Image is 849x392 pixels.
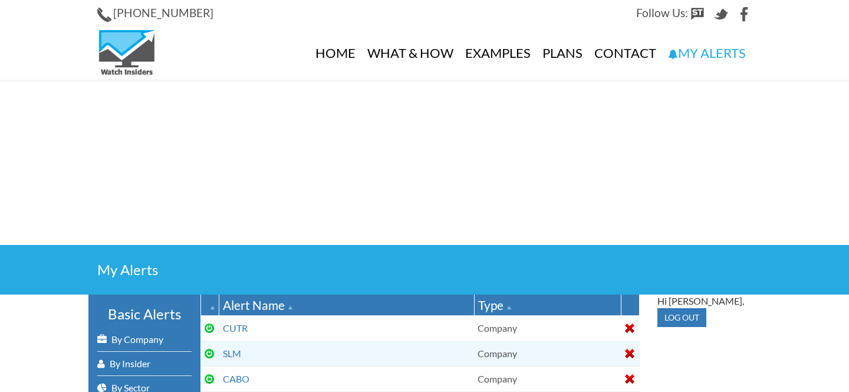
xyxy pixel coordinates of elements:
[361,27,459,80] a: What & How
[113,6,213,19] span: [PHONE_NUMBER]
[223,322,248,334] a: CUTR
[474,341,621,366] td: Company
[223,296,470,313] div: Alert Name
[223,373,249,384] a: CABO
[97,328,192,351] a: By Company
[662,27,752,80] a: My Alerts
[478,296,617,313] div: Type
[657,308,706,327] input: Log out
[223,348,241,359] a: SLM
[690,7,705,21] img: StockTwits
[310,27,361,80] a: Home
[621,295,640,316] th: : No sort applied, activate to apply an ascending sort
[71,80,778,245] iframe: Advertisement
[474,295,621,316] th: Type: Ascending sort applied, activate to apply a descending sort
[97,352,192,375] a: By Insider
[219,295,475,316] th: Alert Name: Ascending sort applied, activate to apply a descending sort
[657,295,752,308] div: Hi [PERSON_NAME],
[97,263,752,277] h2: My Alerts
[588,27,662,80] a: Contact
[474,366,621,391] td: Company
[459,27,537,80] a: Examples
[636,6,688,19] span: Follow Us:
[474,315,621,341] td: Company
[714,7,728,21] img: Twitter
[201,295,219,316] th: : Ascending sort applied, activate to apply a descending sort
[97,306,192,322] h3: Basic Alerts
[97,8,111,22] img: Phone
[738,7,752,21] img: Facebook
[537,27,588,80] a: Plans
